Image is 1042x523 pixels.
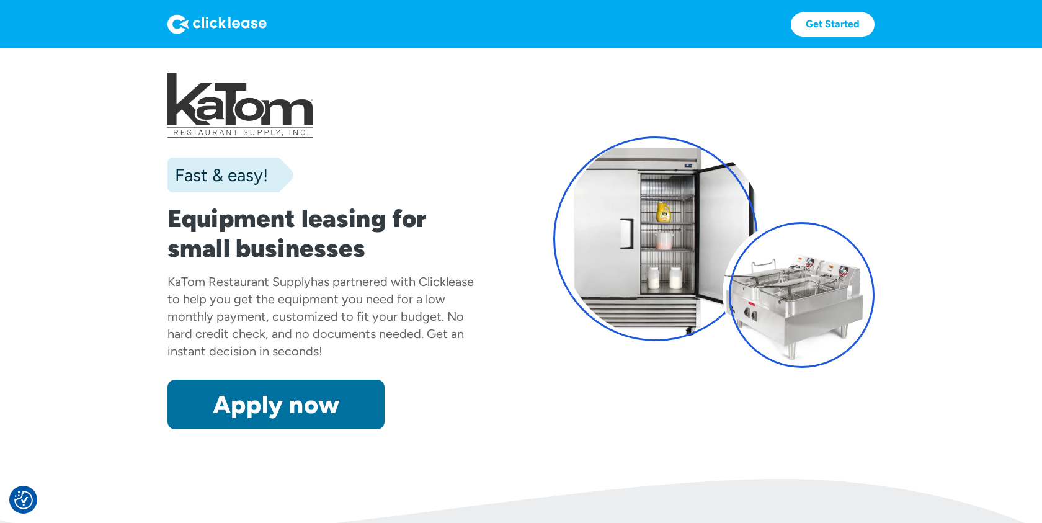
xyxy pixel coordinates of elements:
button: Consent Preferences [14,491,33,509]
div: Fast & easy! [167,163,268,187]
a: Apply now [167,380,385,429]
img: Revisit consent button [14,491,33,509]
div: KaTom Restaurant Supply [167,274,311,289]
a: Get Started [791,12,875,37]
div: has partnered with Clicklease to help you get the equipment you need for a low monthly payment, c... [167,274,474,359]
h1: Equipment leasing for small businesses [167,203,489,263]
img: Logo [167,14,267,34]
